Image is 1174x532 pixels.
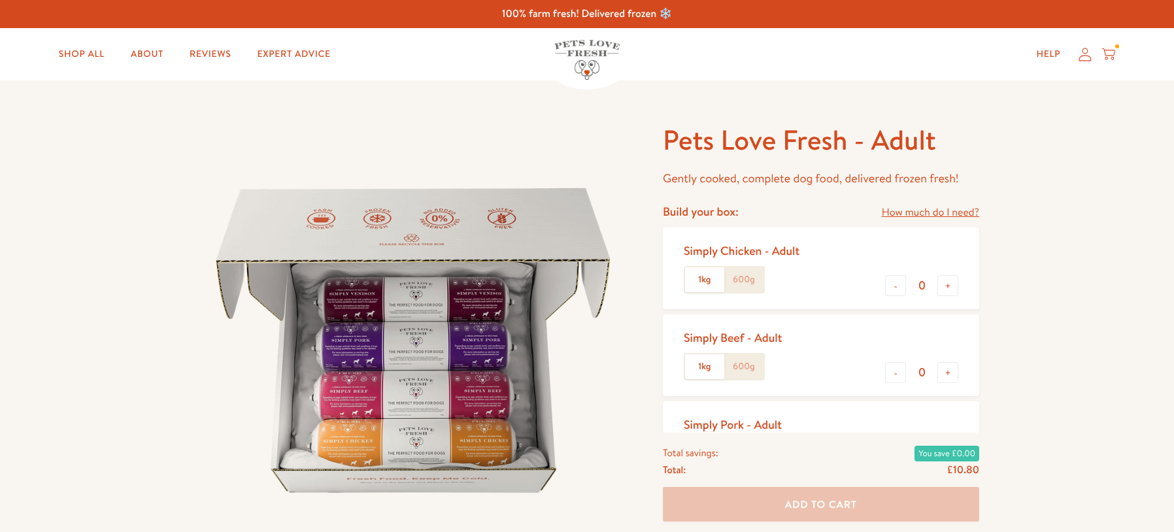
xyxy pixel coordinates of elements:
[885,362,906,383] button: -
[554,40,620,80] img: Pets Love Fresh
[914,446,979,461] span: You save £0.00
[937,275,958,296] button: +
[724,267,763,292] label: 600g
[785,497,857,511] span: Add To Cart
[684,243,799,258] div: Simply Chicken - Adult
[1109,471,1161,519] iframe: Gorgias live chat messenger
[663,169,979,189] p: Gently cooked, complete dog food, delivered frozen fresh!
[247,41,341,67] a: Expert Advice
[724,354,763,379] label: 600g
[48,41,115,67] a: Shop All
[179,41,241,67] a: Reviews
[663,488,979,522] button: Add To Cart
[663,444,718,461] span: Total savings:
[684,417,782,432] div: Simply Pork - Adult
[1026,41,1071,67] a: Help
[663,204,739,219] h4: Build your box:
[685,267,724,292] label: 1kg
[885,275,906,296] button: -
[882,204,979,222] a: How much do I need?
[663,461,686,478] span: Total:
[685,354,724,379] label: 1kg
[937,362,958,383] button: +
[663,122,979,158] h1: Pets Love Fresh - Adult
[947,463,980,477] span: £10.80
[684,330,782,345] div: Simply Beef - Adult
[120,41,174,67] a: About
